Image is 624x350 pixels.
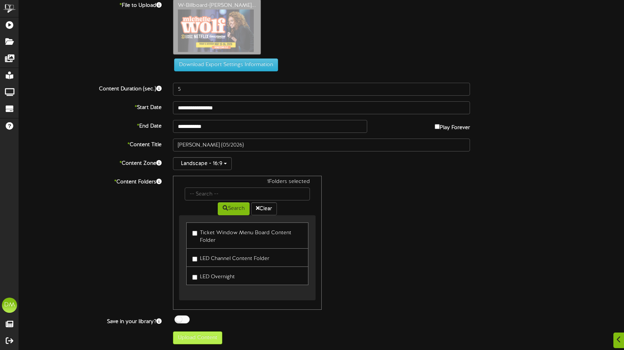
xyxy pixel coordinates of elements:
input: Play Forever [435,124,440,129]
label: Content Title [13,139,167,149]
input: Title of this Content [173,139,470,151]
input: Ticket Window Menu Board Content Folder [192,231,197,236]
button: Clear [251,202,277,215]
input: LED Overnight [192,275,197,280]
label: LED Channel Content Folder [192,252,269,263]
button: Upload Content [173,331,222,344]
div: 1 Folders selected [179,178,315,188]
div: DM [2,298,17,313]
label: Ticket Window Menu Board Content Folder [192,227,302,244]
input: LED Channel Content Folder [192,257,197,262]
label: Content Zone [13,157,167,167]
button: Search [218,202,250,215]
label: Start Date [13,101,167,112]
label: End Date [13,120,167,130]
button: Download Export Settings Information [174,58,278,71]
label: Play Forever [435,120,470,132]
a: Download Export Settings Information [170,62,278,68]
input: -- Search -- [185,188,310,200]
label: Content Duration (sec.) [13,83,167,93]
button: Landscape - 16:9 [173,157,232,170]
label: Save in your library? [13,315,167,326]
label: LED Overnight [192,271,235,281]
label: Content Folders [13,176,167,186]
